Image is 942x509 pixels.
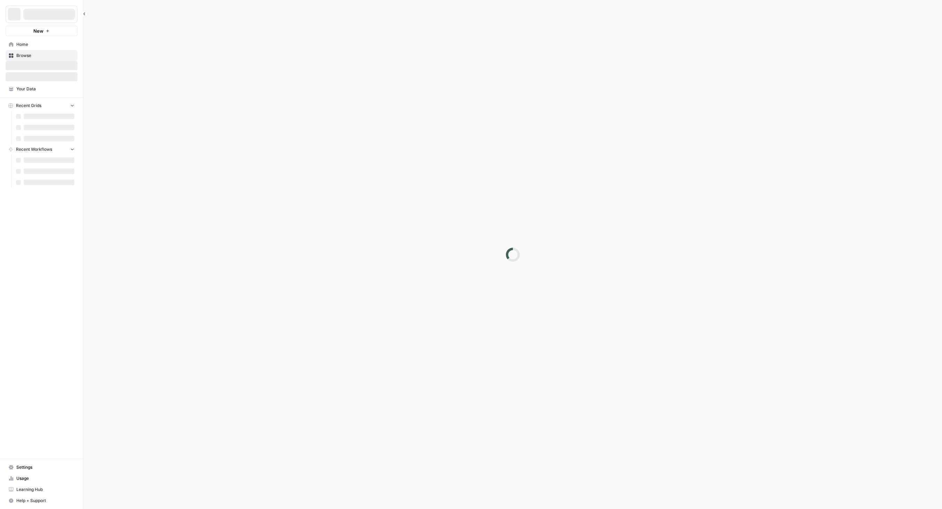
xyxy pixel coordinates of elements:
[16,102,41,109] span: Recent Grids
[16,146,52,153] span: Recent Workflows
[16,52,74,59] span: Browse
[16,486,74,493] span: Learning Hub
[16,498,74,504] span: Help + Support
[6,495,77,506] button: Help + Support
[16,41,74,48] span: Home
[6,26,77,36] button: New
[16,86,74,92] span: Your Data
[6,100,77,111] button: Recent Grids
[6,462,77,473] a: Settings
[6,50,77,61] a: Browse
[16,475,74,482] span: Usage
[6,39,77,50] a: Home
[16,464,74,470] span: Settings
[33,27,43,34] span: New
[6,484,77,495] a: Learning Hub
[6,473,77,484] a: Usage
[6,144,77,155] button: Recent Workflows
[6,83,77,95] a: Your Data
